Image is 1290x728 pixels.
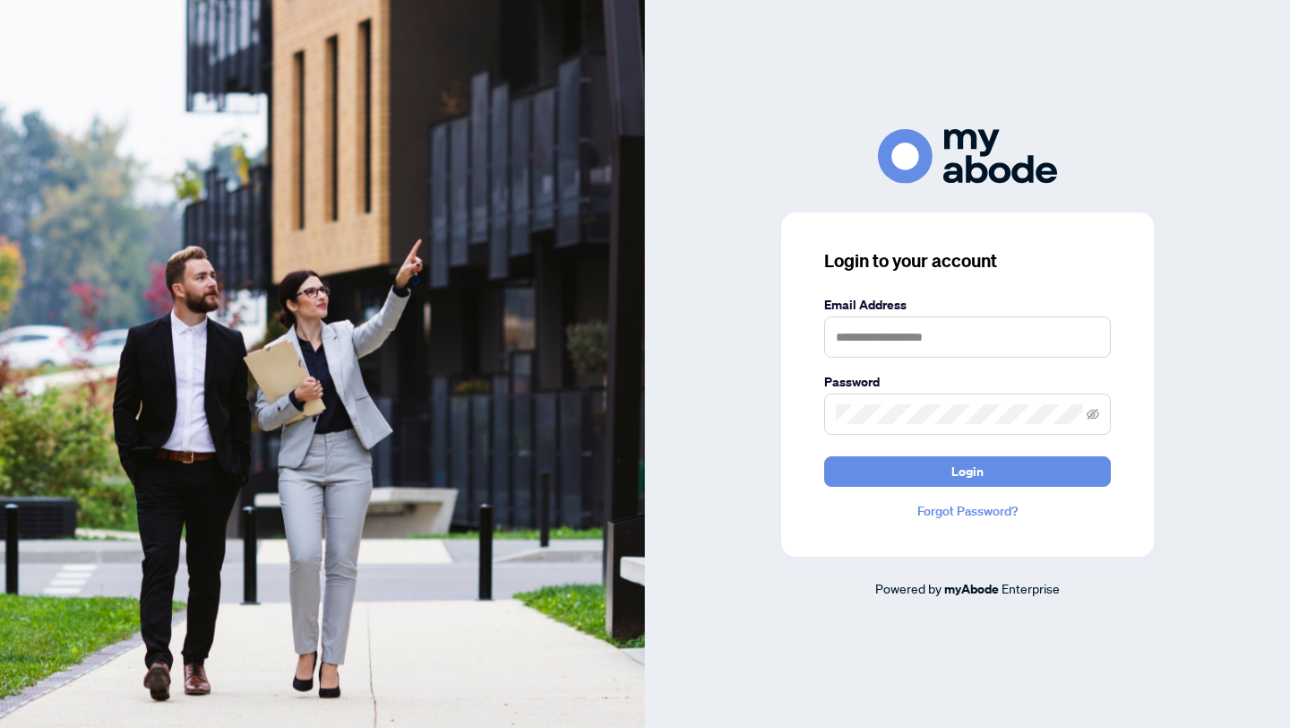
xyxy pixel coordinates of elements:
span: Powered by [875,580,942,596]
a: myAbode [944,579,999,599]
span: Login [951,457,984,486]
label: Email Address [824,295,1111,315]
h3: Login to your account [824,248,1111,273]
label: Password [824,372,1111,392]
img: ma-logo [878,129,1057,184]
button: Login [824,456,1111,487]
span: Enterprise [1002,580,1060,596]
span: eye-invisible [1087,408,1099,420]
a: Forgot Password? [824,501,1111,521]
